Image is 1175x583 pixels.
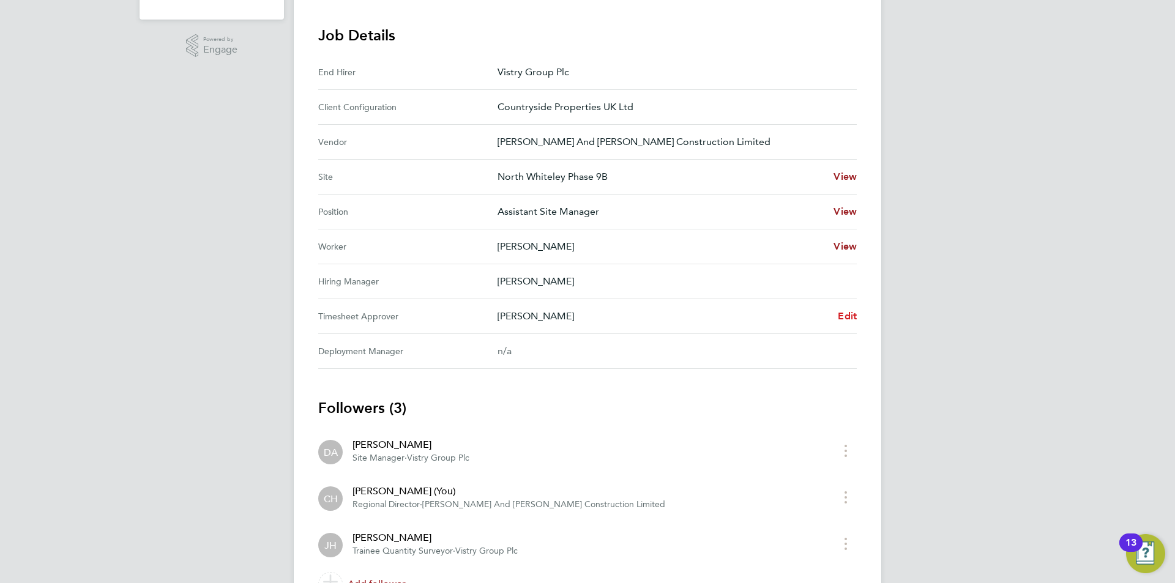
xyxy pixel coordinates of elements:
[834,240,857,252] span: View
[834,171,857,182] span: View
[407,453,469,463] span: Vistry Group Plc
[318,135,498,149] div: Vendor
[498,204,824,219] p: Assistant Site Manager
[420,499,422,510] span: ·
[318,26,857,45] h3: Job Details
[498,239,824,254] p: [PERSON_NAME]
[318,204,498,219] div: Position
[318,398,857,418] h3: Followers (3)
[1125,543,1136,559] div: 13
[1126,534,1165,573] button: Open Resource Center, 13 new notifications
[318,486,343,511] div: Ciaran Hoey (You)
[318,440,343,464] div: Dale Athey
[324,492,338,505] span: CH
[318,169,498,184] div: Site
[835,441,857,460] button: timesheet menu
[422,499,665,510] span: [PERSON_NAME] And [PERSON_NAME] Construction Limited
[352,484,665,499] div: [PERSON_NAME] (You)
[352,453,405,463] span: Site Manager
[203,34,237,45] span: Powered by
[318,65,498,80] div: End Hirer
[318,309,498,324] div: Timesheet Approver
[834,239,857,254] a: View
[498,344,837,358] div: n/a
[186,34,238,58] a: Powered byEngage
[352,437,469,452] div: [PERSON_NAME]
[318,239,498,254] div: Worker
[834,169,857,184] a: View
[352,530,518,545] div: [PERSON_NAME]
[318,533,343,557] div: Jack Hall
[498,100,847,114] p: Countryside Properties UK Ltd
[318,344,498,358] div: Deployment Manager
[324,445,338,459] span: DA
[498,169,824,184] p: North Whiteley Phase 9B
[203,45,237,55] span: Engage
[318,274,498,289] div: Hiring Manager
[498,274,847,289] p: [PERSON_NAME]
[838,310,857,322] span: Edit
[352,499,420,510] span: Regional Director
[318,100,498,114] div: Client Configuration
[324,538,337,552] span: JH
[498,135,847,149] p: [PERSON_NAME] And [PERSON_NAME] Construction Limited
[834,204,857,219] a: View
[835,534,857,553] button: timesheet menu
[455,546,518,556] span: Vistry Group Plc
[835,488,857,507] button: timesheet menu
[838,309,857,324] a: Edit
[834,206,857,217] span: View
[498,65,847,80] p: Vistry Group Plc
[405,453,407,463] span: ·
[352,546,453,556] span: Trainee Quantity Surveyor
[453,546,455,556] span: ·
[498,309,828,324] p: [PERSON_NAME]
